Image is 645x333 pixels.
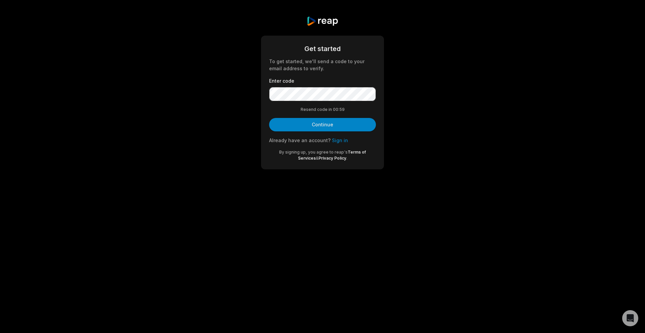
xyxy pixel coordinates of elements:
[269,137,331,143] span: Already have an account?
[269,77,376,84] label: Enter code
[269,118,376,131] button: Continue
[318,156,346,161] a: Privacy Policy
[269,107,376,113] div: Resend code in 00:
[316,156,318,161] span: &
[332,137,348,143] a: Sign in
[622,310,638,326] div: Open Intercom Messenger
[306,16,338,26] img: reap
[298,150,366,161] a: Terms of Services
[279,150,348,155] span: By signing up, you agree to reap's
[269,44,376,54] div: Get started
[339,107,345,113] span: 59
[346,156,347,161] span: .
[269,58,376,72] div: To get started, we'll send a code to your email address to verify.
